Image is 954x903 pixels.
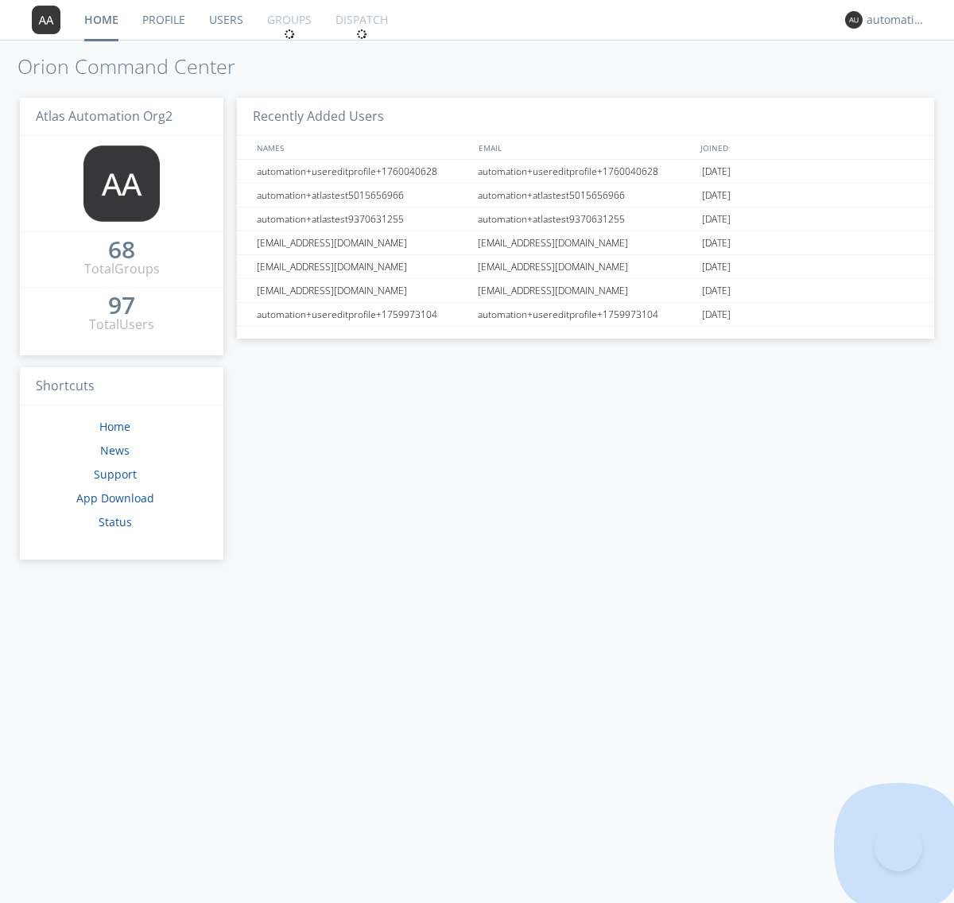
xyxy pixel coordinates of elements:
[845,11,863,29] img: 373638.png
[253,279,473,302] div: [EMAIL_ADDRESS][DOMAIN_NAME]
[474,207,698,231] div: automation+atlastest9370631255
[100,443,130,458] a: News
[874,824,922,871] iframe: Toggle Customer Support
[474,184,698,207] div: automation+atlastest5015656966
[284,29,295,40] img: spin.svg
[108,242,135,260] a: 68
[253,303,473,326] div: automation+usereditprofile+1759973104
[702,279,731,303] span: [DATE]
[32,6,60,34] img: 373638.png
[702,255,731,279] span: [DATE]
[20,367,223,406] h3: Shortcuts
[867,12,926,28] div: automation+atlas+spanish0002+org2
[237,184,934,207] a: automation+atlastest5015656966automation+atlastest5015656966[DATE]
[474,231,698,254] div: [EMAIL_ADDRESS][DOMAIN_NAME]
[253,231,473,254] div: [EMAIL_ADDRESS][DOMAIN_NAME]
[702,160,731,184] span: [DATE]
[253,184,473,207] div: automation+atlastest5015656966
[237,160,934,184] a: automation+usereditprofile+1760040628automation+usereditprofile+1760040628[DATE]
[237,255,934,279] a: [EMAIL_ADDRESS][DOMAIN_NAME][EMAIL_ADDRESS][DOMAIN_NAME][DATE]
[702,303,731,327] span: [DATE]
[83,145,160,222] img: 373638.png
[84,260,160,278] div: Total Groups
[696,136,919,159] div: JOINED
[108,297,135,316] a: 97
[475,136,696,159] div: EMAIL
[253,160,473,183] div: automation+usereditprofile+1760040628
[702,231,731,255] span: [DATE]
[89,316,154,334] div: Total Users
[474,303,698,326] div: automation+usereditprofile+1759973104
[99,514,132,529] a: Status
[108,242,135,258] div: 68
[356,29,367,40] img: spin.svg
[474,160,698,183] div: automation+usereditprofile+1760040628
[108,297,135,313] div: 97
[702,207,731,231] span: [DATE]
[36,107,173,125] span: Atlas Automation Org2
[237,279,934,303] a: [EMAIL_ADDRESS][DOMAIN_NAME][EMAIL_ADDRESS][DOMAIN_NAME][DATE]
[237,303,934,327] a: automation+usereditprofile+1759973104automation+usereditprofile+1759973104[DATE]
[474,279,698,302] div: [EMAIL_ADDRESS][DOMAIN_NAME]
[76,490,154,506] a: App Download
[253,207,473,231] div: automation+atlastest9370631255
[702,184,731,207] span: [DATE]
[474,255,698,278] div: [EMAIL_ADDRESS][DOMAIN_NAME]
[237,98,934,137] h3: Recently Added Users
[253,136,471,159] div: NAMES
[99,419,130,434] a: Home
[237,231,934,255] a: [EMAIL_ADDRESS][DOMAIN_NAME][EMAIL_ADDRESS][DOMAIN_NAME][DATE]
[94,467,137,482] a: Support
[253,255,473,278] div: [EMAIL_ADDRESS][DOMAIN_NAME]
[237,207,934,231] a: automation+atlastest9370631255automation+atlastest9370631255[DATE]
